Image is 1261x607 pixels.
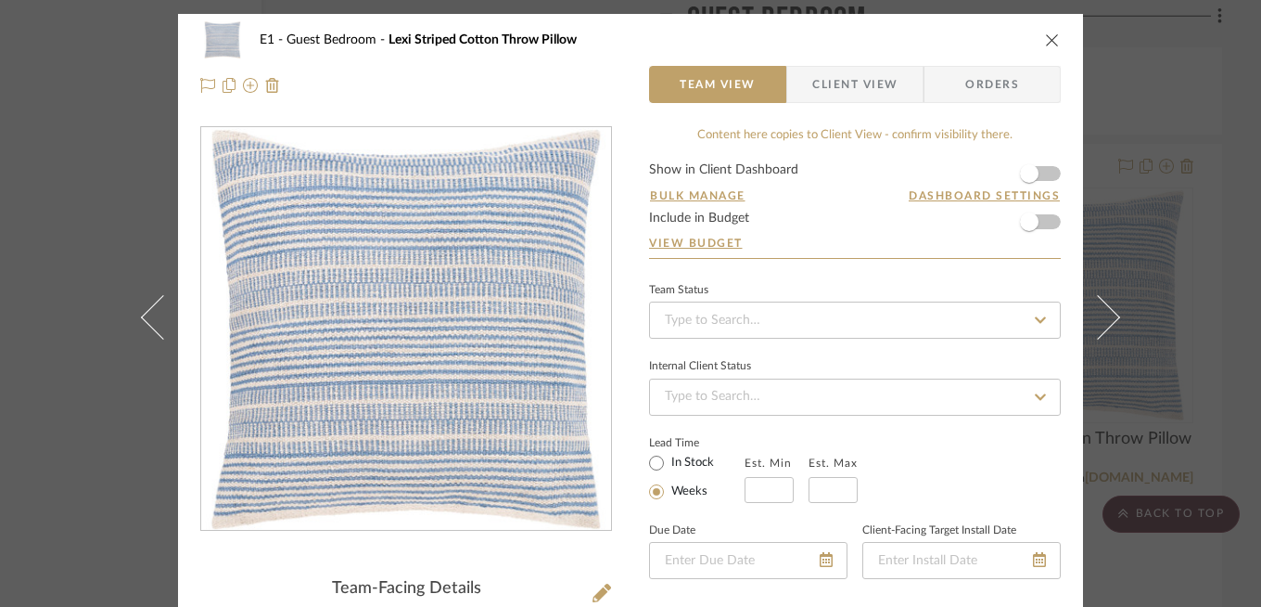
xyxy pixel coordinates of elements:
span: Lexi Striped Cotton Throw Pillow [388,33,577,46]
label: In Stock [668,455,714,471]
button: close [1044,32,1061,48]
span: Guest Bedroom [287,33,388,46]
input: Enter Install Date [862,542,1061,579]
label: Est. Min [745,457,792,470]
button: Dashboard Settings [908,187,1061,204]
label: Client-Facing Target Install Date [862,526,1016,536]
button: Bulk Manage [649,187,746,204]
span: Team View [680,66,756,103]
label: Due Date [649,526,695,536]
input: Type to Search… [649,302,1061,339]
span: Orders [945,66,1039,103]
span: E1 [260,33,287,46]
div: Team Status [649,286,708,295]
label: Weeks [668,484,707,500]
span: Client View [812,66,898,103]
a: View Budget [649,236,1061,251]
label: Est. Max [809,457,858,470]
img: af2b0b0a-6ae1-43f3-896f-82afb9c872e5_48x40.jpg [200,21,245,58]
img: af2b0b0a-6ae1-43f3-896f-82afb9c872e5_436x436.jpg [205,128,607,531]
div: Content here copies to Client View - confirm visibility there. [649,126,1061,145]
img: Remove from project [265,78,280,93]
mat-radio-group: Select item type [649,451,745,503]
div: 0 [201,128,611,531]
input: Enter Due Date [649,542,847,579]
label: Lead Time [649,434,745,451]
div: Team-Facing Details [200,579,612,600]
input: Type to Search… [649,379,1061,416]
div: Internal Client Status [649,362,751,371]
